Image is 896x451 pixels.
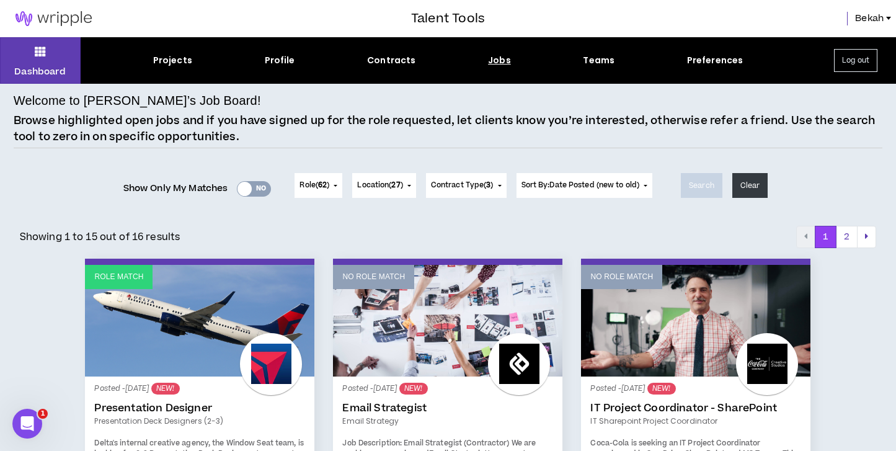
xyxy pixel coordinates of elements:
[342,383,553,395] p: Posted - [DATE]
[855,12,884,25] span: Bekah
[20,230,180,244] p: Showing 1 to 15 out of 16 results
[295,173,342,198] button: Role(62)
[681,173,722,198] button: Search
[14,65,66,78] p: Dashboard
[151,383,179,395] sup: NEW!
[12,409,42,439] iframe: Intercom live chat
[411,9,485,28] h3: Talent Tools
[123,179,228,198] span: Show Only My Matches
[342,271,405,283] p: No Role Match
[94,402,305,414] a: Presentation Designer
[94,416,305,427] a: Presentation Deck Designers (2-3)
[367,54,415,67] div: Contracts
[265,54,295,67] div: Profile
[352,173,415,198] button: Location(27)
[399,383,427,395] sup: NEW!
[14,113,883,145] p: Browse highlighted open jobs and if you have signed up for the role requested, let clients know y...
[357,180,402,191] span: Location ( )
[85,265,314,377] a: Role Match
[590,271,653,283] p: No Role Match
[14,91,261,110] h4: Welcome to [PERSON_NAME]’s Job Board!
[342,438,509,449] strong: Job Description: Email Strategist (Contractor)
[299,180,329,191] span: Role ( )
[521,180,640,190] span: Sort By: Date Posted (new to old)
[486,180,490,190] span: 3
[590,402,801,414] a: IT Project Coordinator - SharePoint
[333,265,562,377] a: No Role Match
[834,49,877,72] button: Log out
[517,173,653,198] button: Sort By:Date Posted (new to old)
[318,180,327,190] span: 62
[431,180,494,191] span: Contract Type ( )
[836,226,858,248] button: 2
[426,173,507,198] button: Contract Type(3)
[732,173,768,198] button: Clear
[342,402,553,414] a: Email Strategist
[590,416,801,427] a: IT Sharepoint Project Coordinator
[391,180,400,190] span: 27
[94,383,305,395] p: Posted - [DATE]
[38,409,48,419] span: 1
[581,265,810,377] a: No Role Match
[94,271,143,283] p: Role Match
[647,383,675,395] sup: NEW!
[583,54,614,67] div: Teams
[342,416,553,427] a: Email Strategy
[796,226,876,248] nav: pagination
[590,383,801,395] p: Posted - [DATE]
[153,54,192,67] div: Projects
[687,54,743,67] div: Preferences
[815,226,836,248] button: 1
